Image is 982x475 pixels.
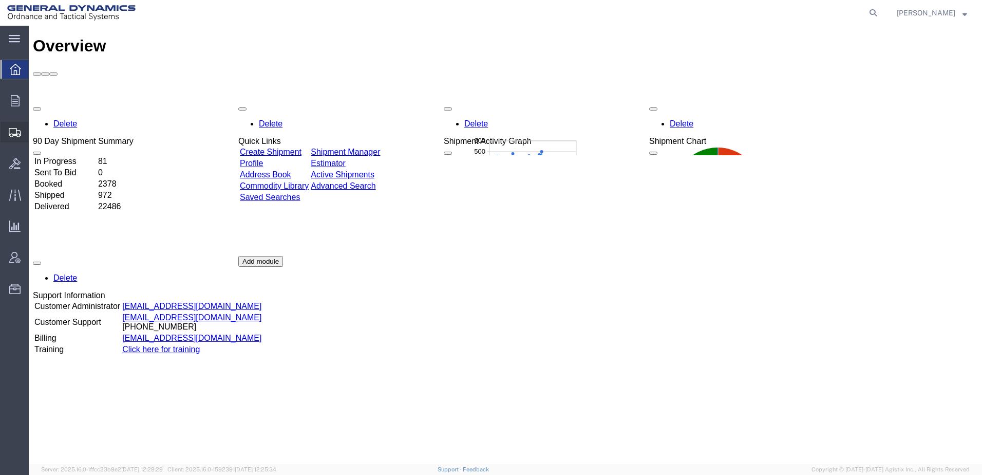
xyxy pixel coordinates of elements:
[210,230,254,241] button: Add module
[5,319,92,329] td: Training
[235,466,276,472] span: [DATE] 12:25:34
[7,5,136,21] img: logo
[69,142,104,152] td: 0
[4,265,234,275] div: Support Information
[436,94,459,102] a: Delete
[167,466,276,472] span: Client: 2025.16.0-1592391
[641,94,665,102] a: Delete
[5,176,68,186] td: Delivered
[230,94,254,102] a: Delete
[5,142,68,152] td: Sent To Bid
[282,133,317,142] a: Estimator
[811,465,970,474] span: Copyright © [DATE]-[DATE] Agistix Inc., All Rights Reserved
[210,111,353,120] div: Quick Links
[5,153,68,163] td: Booked
[211,144,262,153] a: Address Book
[896,7,968,19] button: [PERSON_NAME]
[41,466,163,472] span: Server: 2025.16.0-1ffcc23b9e2
[30,15,42,23] text: 500
[69,176,104,186] td: 22486
[30,4,42,12] text: 600
[211,167,271,176] a: Saved Searches
[93,287,233,296] a: [EMAIL_ADDRESS][DOMAIN_NAME]
[93,276,233,285] a: [EMAIL_ADDRESS][DOMAIN_NAME]
[897,7,955,19] span: Aaron Craig
[69,165,104,175] td: 972
[5,287,92,306] td: Customer Support
[211,133,234,142] a: Profile
[438,466,463,472] a: Support
[5,165,68,175] td: Shipped
[93,319,171,328] a: Click here for training
[463,466,489,472] a: Feedback
[69,131,104,141] td: 81
[211,156,280,165] a: Commodity Library
[282,156,347,165] a: Advanced Search
[121,466,163,472] span: [DATE] 12:29:29
[282,122,351,131] a: Shipment Manager
[25,248,48,257] a: Delete
[93,308,233,317] a: [EMAIL_ADDRESS][DOMAIN_NAME]
[211,122,273,131] a: Create Shipment
[282,144,346,153] a: Active Shipments
[29,26,982,464] iframe: FS Legacy Container
[5,307,92,318] td: Billing
[5,276,92,286] td: Customer Administrator
[93,287,233,306] td: [PHONE_NUMBER]
[69,153,104,163] td: 2378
